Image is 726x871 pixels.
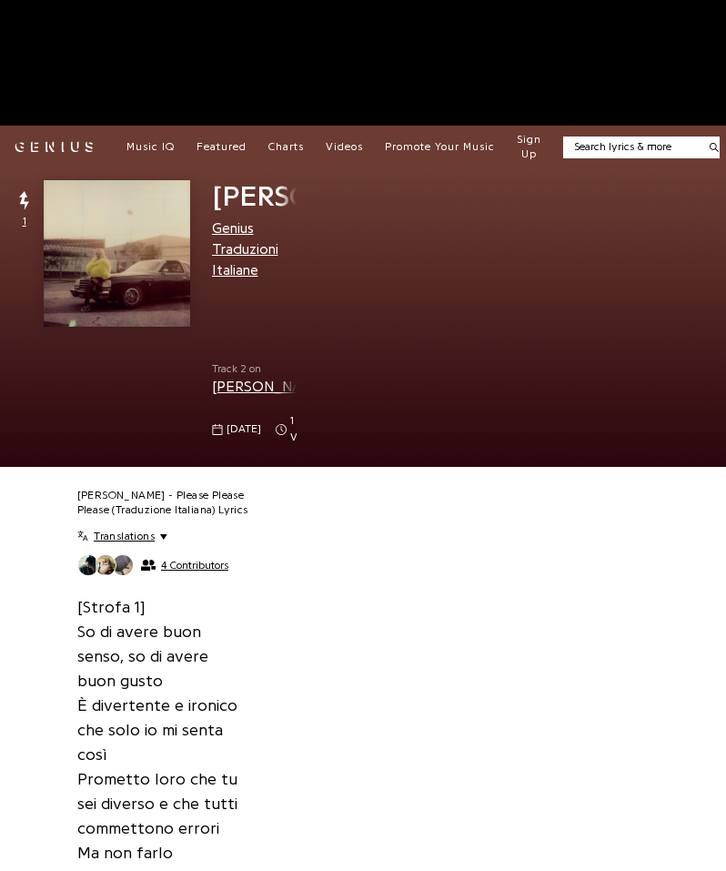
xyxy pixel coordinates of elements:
[227,421,261,437] span: [DATE]
[326,140,363,155] a: Videos
[385,141,495,152] span: Promote Your Music
[268,140,304,155] a: Charts
[212,361,297,377] span: Track 2 on
[290,413,324,445] span: 1 viewer
[212,221,278,278] a: Genius Traduzioni Italiane
[197,141,247,152] span: Featured
[77,489,266,518] h2: [PERSON_NAME] - Please Please Please (Traduzione Italiana) Lyrics
[563,139,699,155] input: Search lyrics & more
[197,140,247,155] a: Featured
[268,141,304,152] span: Charts
[126,140,175,155] a: Music IQ
[517,133,541,162] button: Sign Up
[385,140,495,155] a: Promote Your Music
[212,380,638,394] a: [PERSON_NAME] - Short n’ Sweet (Deluxe) (Traduzione Italiana)
[23,214,26,229] span: 1
[276,413,324,445] span: 1 viewer
[161,559,228,572] span: 4 Contributors
[77,554,228,576] button: 4 Contributors
[44,180,190,327] img: Cover art for Sabrina Carpenter - Please Please Please (Traduzione Italiana) by Genius Traduzioni...
[94,529,155,543] span: Translations
[326,141,363,152] span: Videos
[126,141,175,152] span: Music IQ
[77,529,167,543] button: Translations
